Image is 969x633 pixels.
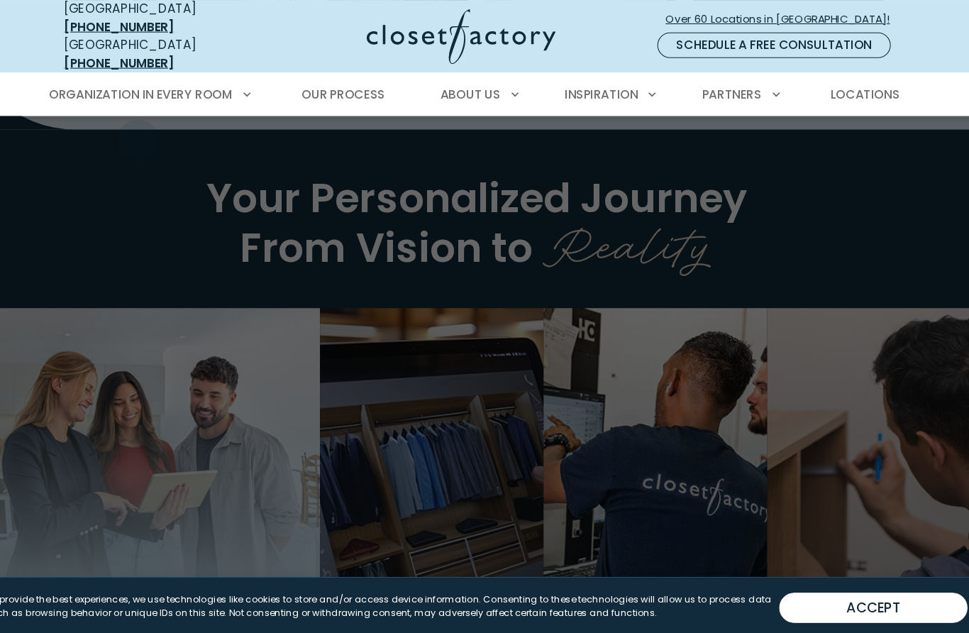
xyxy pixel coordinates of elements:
[72,70,897,109] nav: Primary Menu
[450,81,507,97] span: About Us
[770,558,947,587] button: ACCEPT
[86,598,144,611] a: Privacy Policy
[697,81,753,97] span: Partners
[96,17,199,33] a: [PHONE_NUMBER]
[82,81,255,97] span: Organization in Every Room
[96,34,270,68] div: [GEOGRAPHIC_DATA]
[381,9,559,60] img: Closet Factory Logo
[96,51,199,67] a: [PHONE_NUMBER]
[818,81,883,97] span: Locations
[655,31,875,55] a: Schedule a Free Consultation
[567,81,636,97] span: Inspiration
[663,11,885,26] span: Over 60 Locations in [GEOGRAPHIC_DATA]!
[22,598,79,611] a: Cookie Policy
[22,558,770,584] p: To provide the best experiences, we use technologies like cookies to store and/or access device i...
[662,6,886,31] a: Over 60 Locations in [GEOGRAPHIC_DATA]!
[319,81,398,97] span: Our Process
